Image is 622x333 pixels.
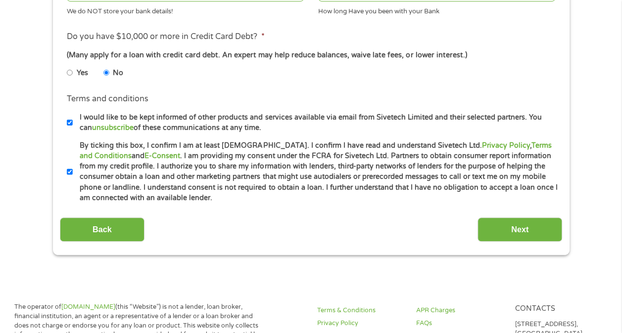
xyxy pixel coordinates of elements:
a: Terms and Conditions [80,141,551,160]
a: Privacy Policy [317,319,404,328]
a: [DOMAIN_NAME] [61,303,115,311]
h4: Contacts [515,304,602,314]
a: unsubscribe [92,124,134,132]
input: Back [60,217,144,242]
div: (Many apply for a loan with credit card debt. An expert may help reduce balances, waive late fees... [67,50,555,61]
a: FAQs [416,319,503,328]
a: APR Charges [416,306,503,315]
div: We do NOT store your bank details! [67,3,304,16]
label: Terms and conditions [67,94,148,104]
label: No [113,68,123,79]
label: Do you have $10,000 or more in Credit Card Debt? [67,32,264,42]
a: Terms & Conditions [317,306,404,315]
label: I would like to be kept informed of other products and services available via email from Sivetech... [73,112,558,133]
label: By ticking this box, I confirm I am at least [DEMOGRAPHIC_DATA]. I confirm I have read and unders... [73,140,558,204]
label: Yes [77,68,88,79]
a: Privacy Policy [481,141,529,150]
input: Next [478,217,562,242]
a: E-Consent [144,152,180,160]
div: How long Have you been with your Bank [318,3,555,16]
